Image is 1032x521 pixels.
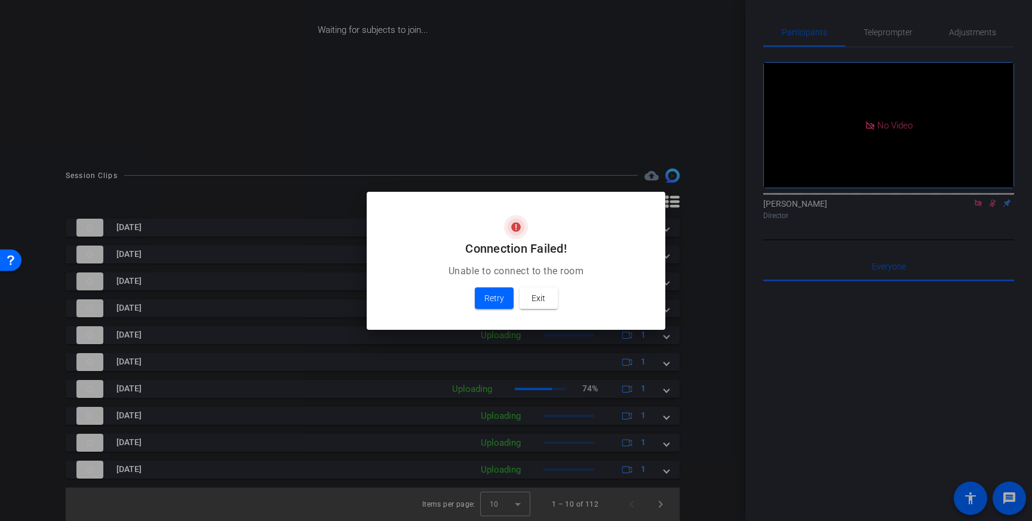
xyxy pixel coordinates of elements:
[484,291,504,305] span: Retry
[381,264,651,278] p: Unable to connect to the room
[532,291,545,305] span: Exit
[381,239,651,258] h2: Connection Failed!
[520,287,558,309] button: Exit
[475,287,514,309] button: Retry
